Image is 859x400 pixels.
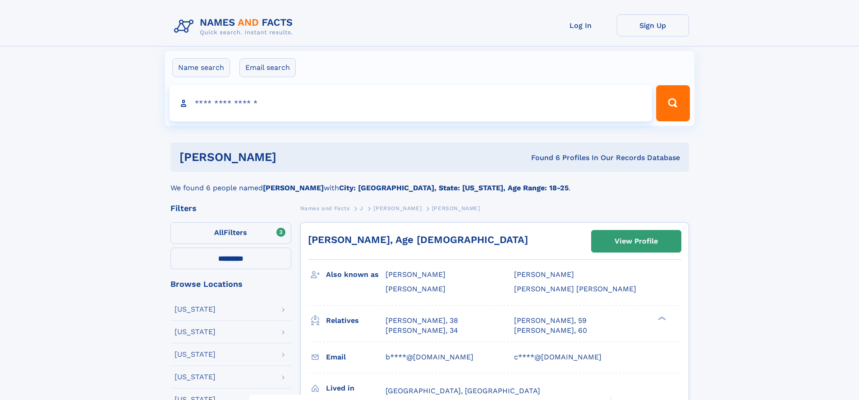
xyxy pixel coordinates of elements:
[373,205,422,211] span: [PERSON_NAME]
[656,85,689,121] button: Search Button
[514,326,587,336] a: [PERSON_NAME], 60
[386,270,446,279] span: [PERSON_NAME]
[326,267,386,282] h3: Also known as
[386,326,458,336] a: [PERSON_NAME], 34
[175,373,216,381] div: [US_STATE]
[373,202,422,214] a: [PERSON_NAME]
[170,14,300,39] img: Logo Names and Facts
[239,58,296,77] label: Email search
[656,315,666,321] div: ❯
[326,349,386,365] h3: Email
[592,230,681,252] a: View Profile
[386,386,540,395] span: [GEOGRAPHIC_DATA], [GEOGRAPHIC_DATA]
[514,316,587,326] a: [PERSON_NAME], 59
[170,204,291,212] div: Filters
[617,14,689,37] a: Sign Up
[263,184,324,192] b: [PERSON_NAME]
[339,184,569,192] b: City: [GEOGRAPHIC_DATA], State: [US_STATE], Age Range: 18-25
[308,234,528,245] a: [PERSON_NAME], Age [DEMOGRAPHIC_DATA]
[432,205,480,211] span: [PERSON_NAME]
[404,153,680,163] div: Found 6 Profiles In Our Records Database
[360,205,363,211] span: J
[179,152,404,163] h1: [PERSON_NAME]
[514,285,636,293] span: [PERSON_NAME] [PERSON_NAME]
[514,270,574,279] span: [PERSON_NAME]
[386,316,458,326] a: [PERSON_NAME], 38
[175,328,216,336] div: [US_STATE]
[172,58,230,77] label: Name search
[360,202,363,214] a: J
[175,351,216,358] div: [US_STATE]
[326,313,386,328] h3: Relatives
[615,231,658,252] div: View Profile
[170,280,291,288] div: Browse Locations
[545,14,617,37] a: Log In
[175,306,216,313] div: [US_STATE]
[214,228,224,237] span: All
[170,85,652,121] input: search input
[386,285,446,293] span: [PERSON_NAME]
[170,172,689,193] div: We found 6 people named with .
[300,202,350,214] a: Names and Facts
[170,222,291,244] label: Filters
[326,381,386,396] h3: Lived in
